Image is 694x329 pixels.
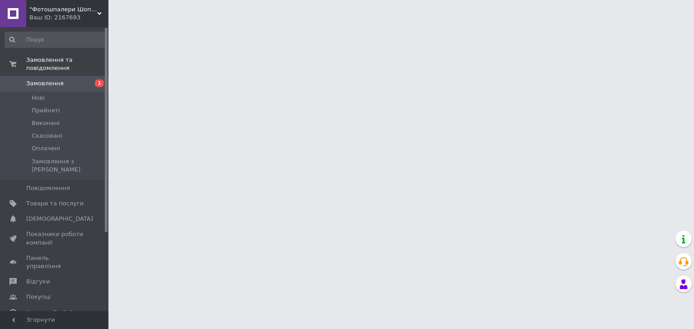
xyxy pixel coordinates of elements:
[26,309,75,317] span: Каталог ProSale
[26,215,93,223] span: [DEMOGRAPHIC_DATA]
[29,14,108,22] div: Ваш ID: 2167693
[32,94,45,102] span: Нові
[26,56,108,72] span: Замовлення та повідомлення
[26,79,64,88] span: Замовлення
[26,184,70,192] span: Повідомлення
[26,254,84,270] span: Панель управління
[26,230,84,246] span: Показники роботи компанії
[95,79,104,87] span: 1
[32,119,60,127] span: Виконані
[5,32,107,48] input: Пошук
[26,293,51,301] span: Покупці
[32,107,60,115] span: Прийняті
[29,5,97,14] span: "Фотошпалери Шоп" Інтернет магазин
[32,158,106,174] span: Замовлення з [PERSON_NAME]
[32,132,62,140] span: Скасовані
[32,144,60,153] span: Оплачені
[26,199,84,208] span: Товари та послуги
[26,278,50,286] span: Відгуки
